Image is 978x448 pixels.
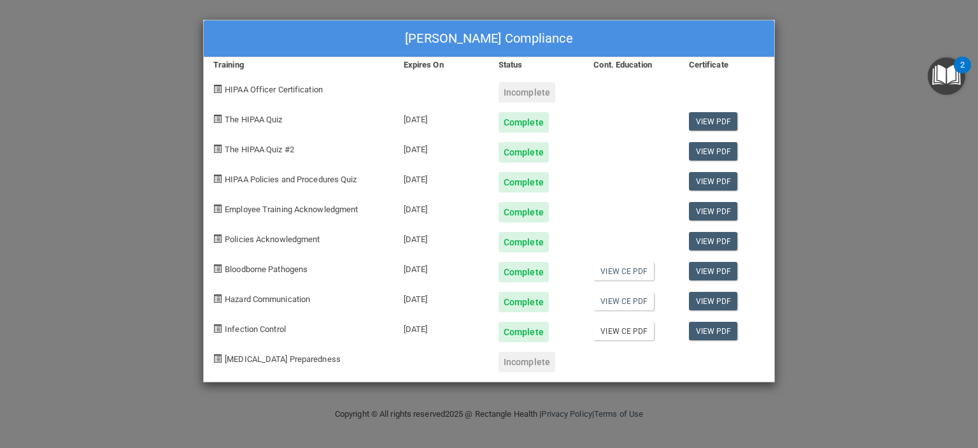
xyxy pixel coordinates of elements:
[499,142,549,163] div: Complete
[593,292,654,310] a: View CE PDF
[225,294,310,304] span: Hazard Communication
[394,312,489,342] div: [DATE]
[204,57,394,73] div: Training
[499,292,549,312] div: Complete
[584,57,679,73] div: Cont. Education
[225,264,308,274] span: Bloodborne Pathogens
[593,322,654,340] a: View CE PDF
[394,192,489,222] div: [DATE]
[593,262,654,280] a: View CE PDF
[499,232,549,252] div: Complete
[499,202,549,222] div: Complete
[928,57,965,95] button: Open Resource Center, 2 new notifications
[225,235,320,244] span: Policies Acknowledgment
[679,57,774,73] div: Certificate
[225,205,358,214] span: Employee Training Acknowledgment
[689,202,738,220] a: View PDF
[394,103,489,133] div: [DATE]
[394,282,489,312] div: [DATE]
[499,82,555,103] div: Incomplete
[499,322,549,342] div: Complete
[225,145,294,154] span: The HIPAA Quiz #2
[225,175,357,184] span: HIPAA Policies and Procedures Quiz
[499,262,549,282] div: Complete
[394,163,489,192] div: [DATE]
[689,112,738,131] a: View PDF
[689,262,738,280] a: View PDF
[689,322,738,340] a: View PDF
[394,252,489,282] div: [DATE]
[689,142,738,161] a: View PDF
[689,172,738,191] a: View PDF
[499,112,549,133] div: Complete
[489,57,584,73] div: Status
[394,133,489,163] div: [DATE]
[689,292,738,310] a: View PDF
[689,232,738,250] a: View PDF
[204,20,774,57] div: [PERSON_NAME] Compliance
[225,85,323,94] span: HIPAA Officer Certification
[225,115,282,124] span: The HIPAA Quiz
[394,222,489,252] div: [DATE]
[225,324,286,334] span: Infection Control
[225,354,341,364] span: [MEDICAL_DATA] Preparedness
[960,65,965,82] div: 2
[394,57,489,73] div: Expires On
[499,172,549,192] div: Complete
[499,352,555,372] div: Incomplete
